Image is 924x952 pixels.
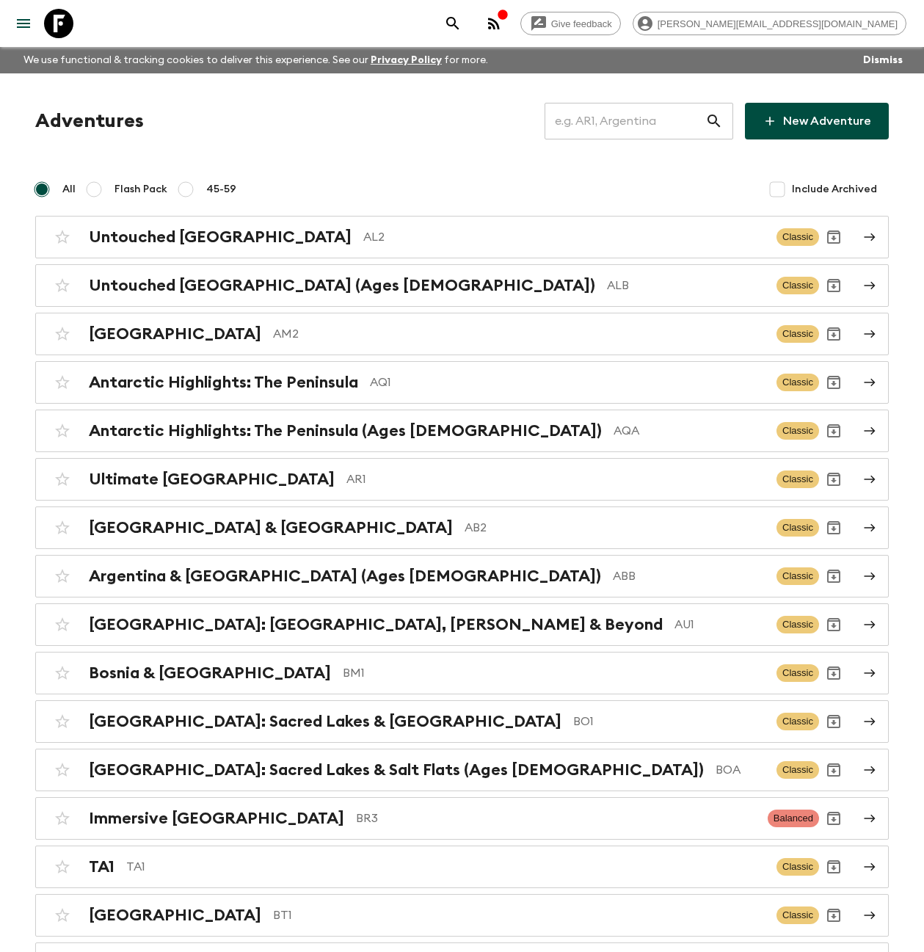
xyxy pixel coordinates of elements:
a: [GEOGRAPHIC_DATA]: Sacred Lakes & Salt Flats (Ages [DEMOGRAPHIC_DATA])BOAClassicArchive [35,749,889,791]
h2: Untouched [GEOGRAPHIC_DATA] [89,228,352,247]
p: AQA [614,422,765,440]
a: [GEOGRAPHIC_DATA]AM2ClassicArchive [35,313,889,355]
h2: [GEOGRAPHIC_DATA] & [GEOGRAPHIC_DATA] [89,518,453,537]
h2: Untouched [GEOGRAPHIC_DATA] (Ages [DEMOGRAPHIC_DATA]) [89,276,595,295]
button: Archive [819,465,848,494]
button: Archive [819,562,848,591]
a: [GEOGRAPHIC_DATA]BT1ClassicArchive [35,894,889,937]
span: Classic [776,422,819,440]
h2: Argentina & [GEOGRAPHIC_DATA] (Ages [DEMOGRAPHIC_DATA]) [89,567,601,586]
h2: Antarctic Highlights: The Peninsula [89,373,358,392]
button: Archive [819,222,848,252]
h2: Bosnia & [GEOGRAPHIC_DATA] [89,664,331,683]
a: [GEOGRAPHIC_DATA]: Sacred Lakes & [GEOGRAPHIC_DATA]BO1ClassicArchive [35,700,889,743]
a: TA1TA1ClassicArchive [35,846,889,888]
h2: [GEOGRAPHIC_DATA] [89,324,261,344]
button: Archive [819,901,848,930]
p: AM2 [273,325,765,343]
h2: Ultimate [GEOGRAPHIC_DATA] [89,470,335,489]
p: BOA [716,761,765,779]
button: Archive [819,513,848,542]
p: AB2 [465,519,765,537]
h2: [GEOGRAPHIC_DATA]: [GEOGRAPHIC_DATA], [PERSON_NAME] & Beyond [89,615,663,634]
span: Classic [776,567,819,585]
button: Archive [819,658,848,688]
span: Classic [776,713,819,730]
span: Classic [776,761,819,779]
span: Classic [776,228,819,246]
button: Archive [819,368,848,397]
button: Archive [819,319,848,349]
a: Bosnia & [GEOGRAPHIC_DATA]BM1ClassicArchive [35,652,889,694]
p: AQ1 [370,374,765,391]
span: Flash Pack [114,182,167,197]
div: [PERSON_NAME][EMAIL_ADDRESS][DOMAIN_NAME] [633,12,906,35]
h2: [GEOGRAPHIC_DATA]: Sacred Lakes & Salt Flats (Ages [DEMOGRAPHIC_DATA]) [89,760,704,780]
p: AL2 [363,228,765,246]
span: Classic [776,277,819,294]
p: BM1 [343,664,765,682]
span: Classic [776,470,819,488]
button: Archive [819,416,848,446]
h2: TA1 [89,857,114,876]
span: [PERSON_NAME][EMAIL_ADDRESS][DOMAIN_NAME] [650,18,906,29]
p: BR3 [356,810,756,827]
p: We use functional & tracking cookies to deliver this experience. See our for more. [18,47,494,73]
button: Archive [819,755,848,785]
a: Ultimate [GEOGRAPHIC_DATA]AR1ClassicArchive [35,458,889,501]
p: BT1 [273,906,765,924]
span: Balanced [768,810,819,827]
p: BO1 [573,713,765,730]
span: Classic [776,519,819,537]
h2: [GEOGRAPHIC_DATA] [89,906,261,925]
button: Archive [819,271,848,300]
span: Classic [776,858,819,876]
p: AR1 [346,470,765,488]
a: [GEOGRAPHIC_DATA] & [GEOGRAPHIC_DATA]AB2ClassicArchive [35,506,889,549]
h1: Adventures [35,106,144,136]
button: Archive [819,610,848,639]
span: Classic [776,325,819,343]
span: All [62,182,76,197]
button: search adventures [438,9,468,38]
a: Antarctic Highlights: The PeninsulaAQ1ClassicArchive [35,361,889,404]
span: 45-59 [206,182,236,197]
span: Classic [776,906,819,924]
button: menu [9,9,38,38]
a: Antarctic Highlights: The Peninsula (Ages [DEMOGRAPHIC_DATA])AQAClassicArchive [35,410,889,452]
button: Archive [819,707,848,736]
button: Archive [819,804,848,833]
p: ALB [607,277,765,294]
p: ABB [613,567,765,585]
a: New Adventure [745,103,889,139]
input: e.g. AR1, Argentina [545,101,705,142]
p: TA1 [126,858,765,876]
a: Immersive [GEOGRAPHIC_DATA]BR3BalancedArchive [35,797,889,840]
p: AU1 [674,616,765,633]
a: Privacy Policy [371,55,442,65]
span: Include Archived [792,182,877,197]
h2: [GEOGRAPHIC_DATA]: Sacred Lakes & [GEOGRAPHIC_DATA] [89,712,561,731]
h2: Immersive [GEOGRAPHIC_DATA] [89,809,344,828]
a: Give feedback [520,12,621,35]
span: Classic [776,374,819,391]
a: Untouched [GEOGRAPHIC_DATA]AL2ClassicArchive [35,216,889,258]
button: Dismiss [859,50,906,70]
h2: Antarctic Highlights: The Peninsula (Ages [DEMOGRAPHIC_DATA]) [89,421,602,440]
a: Untouched [GEOGRAPHIC_DATA] (Ages [DEMOGRAPHIC_DATA])ALBClassicArchive [35,264,889,307]
button: Archive [819,852,848,882]
a: [GEOGRAPHIC_DATA]: [GEOGRAPHIC_DATA], [PERSON_NAME] & BeyondAU1ClassicArchive [35,603,889,646]
span: Classic [776,664,819,682]
span: Give feedback [543,18,620,29]
span: Classic [776,616,819,633]
a: Argentina & [GEOGRAPHIC_DATA] (Ages [DEMOGRAPHIC_DATA])ABBClassicArchive [35,555,889,597]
